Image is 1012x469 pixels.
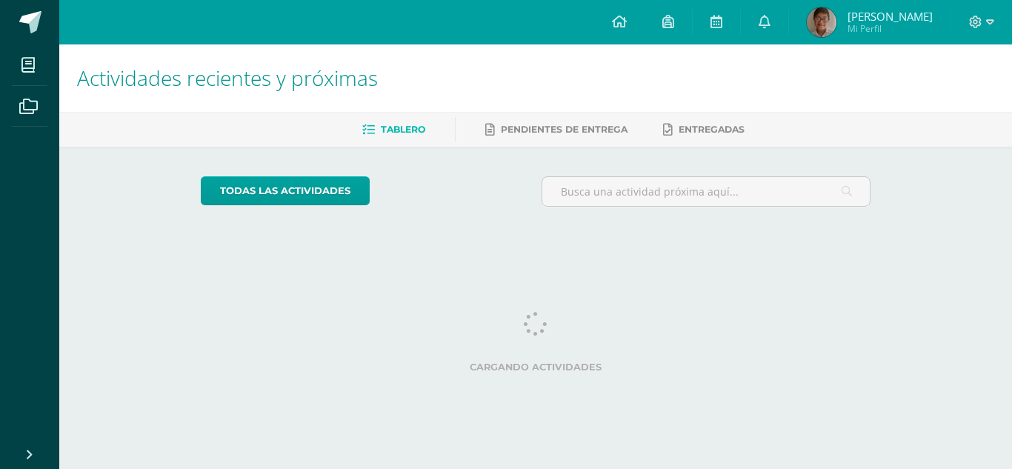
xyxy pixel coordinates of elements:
[679,124,745,135] span: Entregadas
[542,177,870,206] input: Busca una actividad próxima aquí...
[848,9,933,24] span: [PERSON_NAME]
[77,64,378,92] span: Actividades recientes y próximas
[201,176,370,205] a: todas las Actividades
[501,124,627,135] span: Pendientes de entrega
[485,118,627,142] a: Pendientes de entrega
[201,362,871,373] label: Cargando actividades
[663,118,745,142] a: Entregadas
[362,118,425,142] a: Tablero
[381,124,425,135] span: Tablero
[848,22,933,35] span: Mi Perfil
[807,7,836,37] img: 64dcc7b25693806399db2fba3b98ee94.png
